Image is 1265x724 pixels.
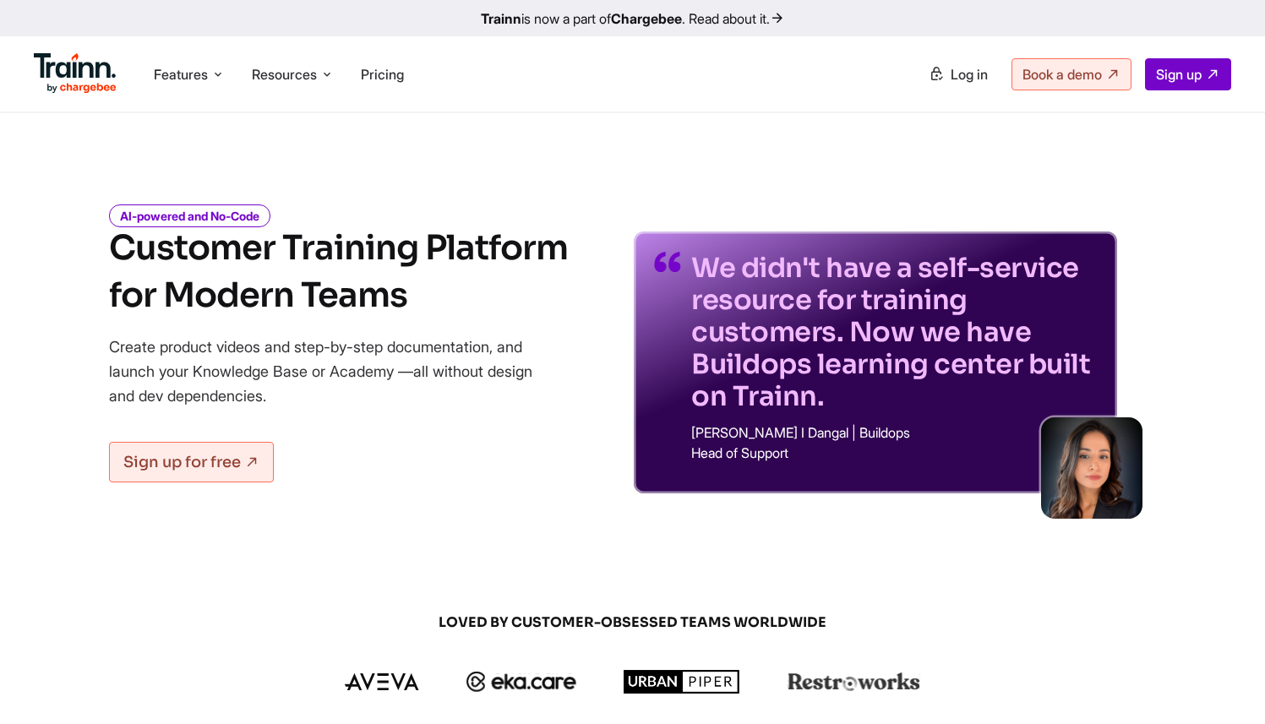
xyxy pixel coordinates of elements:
img: restroworks logo [788,672,920,691]
img: aveva logo [345,673,419,690]
a: Log in [919,59,998,90]
a: Sign up [1145,58,1231,90]
img: quotes-purple.41a7099.svg [654,252,681,272]
iframe: Chat Widget [1180,643,1265,724]
img: ekacare logo [466,672,576,692]
span: Resources [252,65,317,84]
b: Trainn [481,10,521,27]
span: Log in [951,66,988,83]
span: LOVED BY CUSTOMER-OBSESSED TEAMS WORLDWIDE [227,613,1039,632]
p: We didn't have a self-service resource for training customers. Now we have Buildops learning cent... [691,252,1097,412]
b: Chargebee [611,10,682,27]
h1: Customer Training Platform for Modern Teams [109,225,568,319]
img: Trainn Logo [34,53,117,94]
img: sabina-buildops.d2e8138.png [1041,417,1142,519]
i: AI-powered and No-Code [109,204,270,227]
span: Book a demo [1022,66,1102,83]
p: Head of Support [691,446,1097,460]
a: Sign up for free [109,442,274,482]
p: Create product videos and step-by-step documentation, and launch your Knowledge Base or Academy —... [109,335,557,408]
img: urbanpiper logo [624,670,740,694]
span: Features [154,65,208,84]
a: Pricing [361,66,404,83]
span: Sign up [1156,66,1202,83]
p: [PERSON_NAME] I Dangal | Buildops [691,426,1097,439]
a: Book a demo [1011,58,1131,90]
